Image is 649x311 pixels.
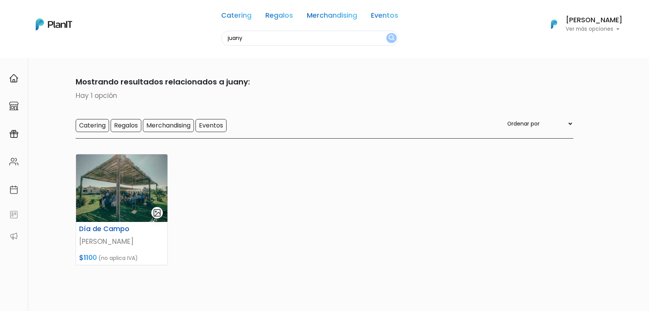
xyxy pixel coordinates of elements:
a: Merchandising [307,12,357,22]
span: (no aplica IVA) [98,254,138,262]
img: marketplace-4ceaa7011d94191e9ded77b95e3339b90024bf715f7c57f8cf31f2d8c509eaba.svg [9,101,18,111]
span: $1100 [79,253,97,262]
input: Regalos [111,119,141,132]
a: Regalos [265,12,293,22]
input: Eventos [195,119,227,132]
img: thumb_WhatsApp_Image_2022-05-18_at_10.21.03_AM__1_.jpg [76,154,167,222]
a: gallery-light Día de Campo [PERSON_NAME] $1100 (no aplica IVA) [76,154,168,265]
button: PlanIt Logo [PERSON_NAME] Ver más opciones [541,14,623,34]
p: Ver más opciones [566,26,623,32]
a: Eventos [371,12,398,22]
input: Merchandising [143,119,194,132]
img: PlanIt Logo [546,16,563,33]
img: home-e721727adea9d79c4d83392d1f703f7f8bce08238fde08b1acbfd93340b81755.svg [9,74,18,83]
img: feedback-78b5a0c8f98aac82b08bfc38622c3050aee476f2c9584af64705fc4e61158814.svg [9,210,18,219]
input: Buscá regalos, desayunos, y más [221,31,398,46]
img: gallery-light [153,208,162,217]
p: Hay 1 opción [76,91,573,101]
h6: [PERSON_NAME] [566,17,623,24]
img: campaigns-02234683943229c281be62815700db0a1741e53638e28bf9629b52c665b00959.svg [9,129,18,139]
p: [PERSON_NAME] [79,237,164,246]
p: Mostrando resultados relacionados a juany: [76,76,573,88]
a: Catering [221,12,252,22]
img: calendar-87d922413cdce8b2cf7b7f5f62616a5cf9e4887200fb71536465627b3292af00.svg [9,185,18,194]
input: Catering [76,119,109,132]
img: PlanIt Logo [36,18,72,30]
img: people-662611757002400ad9ed0e3c099ab2801c6687ba6c219adb57efc949bc21e19d.svg [9,157,18,166]
img: search_button-432b6d5273f82d61273b3651a40e1bd1b912527efae98b1b7a1b2c0702e16a8d.svg [389,35,394,42]
h6: Día de Campo [75,225,137,233]
img: partners-52edf745621dab592f3b2c58e3bca9d71375a7ef29c3b500c9f145b62cc070d4.svg [9,232,18,241]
